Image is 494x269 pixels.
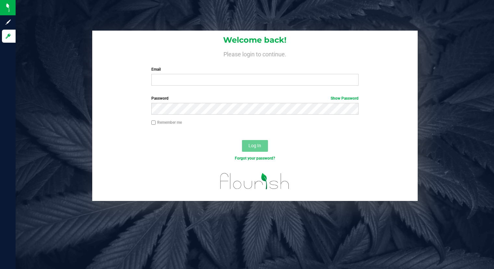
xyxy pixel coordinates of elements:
button: Log In [242,140,268,152]
input: Remember me [151,120,156,125]
inline-svg: Sign up [5,19,11,25]
a: Forgot your password? [235,156,275,161]
h1: Welcome back! [92,36,418,44]
span: Password [151,96,169,101]
a: Show Password [331,96,359,101]
img: flourish_logo.svg [214,168,296,194]
span: Log In [248,143,261,148]
label: Remember me [151,120,182,125]
label: Email [151,66,359,72]
inline-svg: Log in [5,33,11,39]
h4: Please login to continue. [92,50,418,57]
